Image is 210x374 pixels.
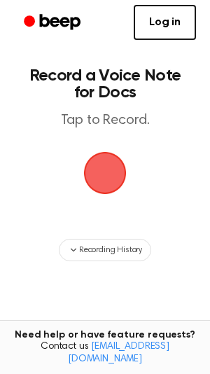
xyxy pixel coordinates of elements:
h1: Record a Voice Note for Docs [25,67,185,101]
span: Recording History [79,244,142,256]
span: Contact us [8,341,202,366]
a: Log in [134,5,196,40]
img: Beep Logo [84,152,126,194]
p: Tap to Record. [25,112,185,130]
a: Beep [14,9,93,36]
a: [EMAIL_ADDRESS][DOMAIN_NAME] [68,342,169,364]
button: Recording History [59,239,151,261]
